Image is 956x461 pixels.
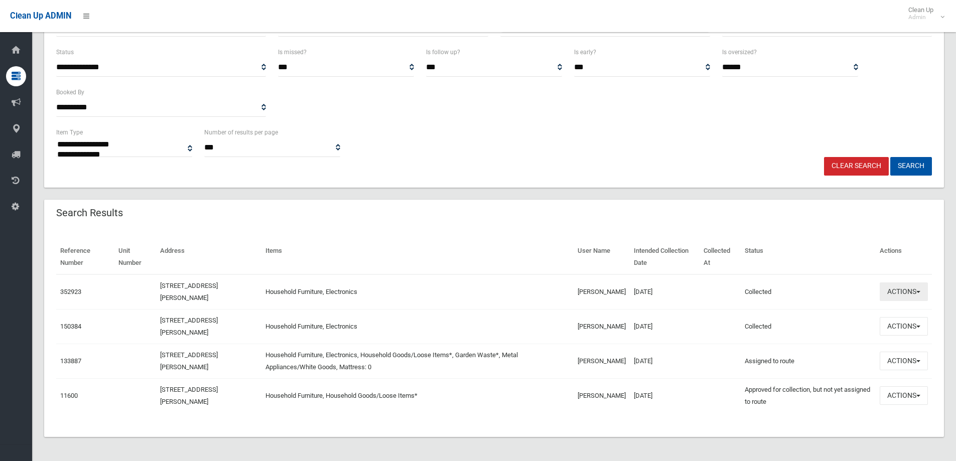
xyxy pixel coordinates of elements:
[60,323,81,330] a: 150384
[160,282,218,301] a: [STREET_ADDRESS][PERSON_NAME]
[824,157,889,176] a: Clear Search
[574,378,630,413] td: [PERSON_NAME]
[574,274,630,310] td: [PERSON_NAME]
[60,357,81,365] a: 133887
[574,47,596,58] label: Is early?
[56,47,74,58] label: Status
[261,378,574,413] td: Household Furniture, Household Goods/Loose Items*
[630,240,700,274] th: Intended Collection Date
[880,282,928,301] button: Actions
[722,47,757,58] label: Is oversized?
[700,240,741,274] th: Collected At
[574,344,630,378] td: [PERSON_NAME]
[261,240,574,274] th: Items
[741,274,876,310] td: Collected
[903,6,943,21] span: Clean Up
[876,240,932,274] th: Actions
[261,274,574,310] td: Household Furniture, Electronics
[741,344,876,378] td: Assigned to route
[880,317,928,336] button: Actions
[890,157,932,176] button: Search
[60,288,81,295] a: 352923
[156,240,261,274] th: Address
[278,47,307,58] label: Is missed?
[10,11,71,21] span: Clean Up ADMIN
[56,240,114,274] th: Reference Number
[60,392,78,399] a: 11600
[56,87,84,98] label: Booked By
[908,14,933,21] small: Admin
[114,240,156,274] th: Unit Number
[261,344,574,378] td: Household Furniture, Electronics, Household Goods/Loose Items*, Garden Waste*, Metal Appliances/W...
[574,309,630,344] td: [PERSON_NAME]
[880,352,928,370] button: Actions
[741,240,876,274] th: Status
[630,274,700,310] td: [DATE]
[741,378,876,413] td: Approved for collection, but not yet assigned to route
[574,240,630,274] th: User Name
[160,386,218,405] a: [STREET_ADDRESS][PERSON_NAME]
[44,203,135,223] header: Search Results
[741,309,876,344] td: Collected
[630,344,700,378] td: [DATE]
[160,317,218,336] a: [STREET_ADDRESS][PERSON_NAME]
[426,47,460,58] label: Is follow up?
[630,309,700,344] td: [DATE]
[630,378,700,413] td: [DATE]
[160,351,218,371] a: [STREET_ADDRESS][PERSON_NAME]
[880,386,928,405] button: Actions
[56,127,83,138] label: Item Type
[204,127,278,138] label: Number of results per page
[261,309,574,344] td: Household Furniture, Electronics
